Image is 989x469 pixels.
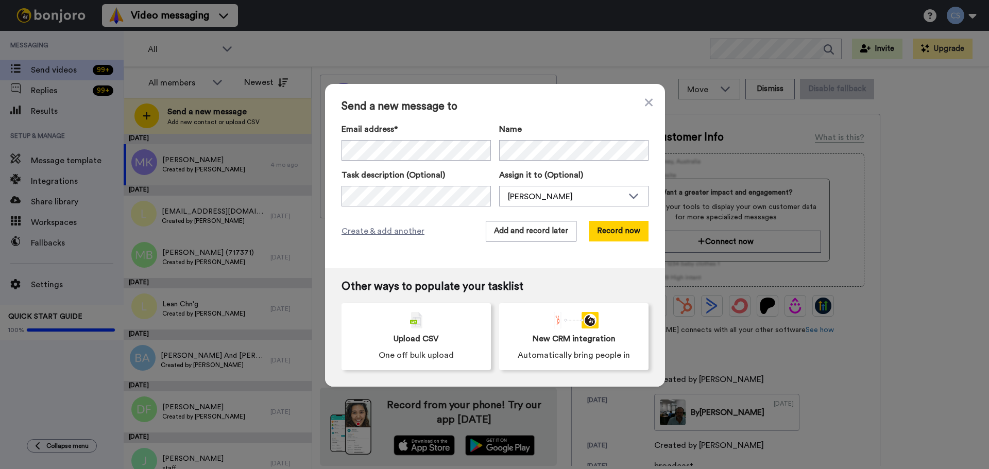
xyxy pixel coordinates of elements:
[410,312,422,328] img: csv-grey.png
[533,333,616,345] span: New CRM integration
[342,100,649,113] span: Send a new message to
[518,349,630,361] span: Automatically bring people in
[342,169,491,181] label: Task description (Optional)
[342,281,649,293] span: Other ways to populate your tasklist
[499,169,649,181] label: Assign it to (Optional)
[549,312,599,328] div: animation
[342,225,424,237] span: Create & add another
[342,123,491,135] label: Email address*
[379,349,454,361] span: One off bulk upload
[499,123,522,135] span: Name
[394,333,439,345] span: Upload CSV
[486,221,576,241] button: Add and record later
[508,190,623,203] div: [PERSON_NAME]
[589,221,649,241] button: Record now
